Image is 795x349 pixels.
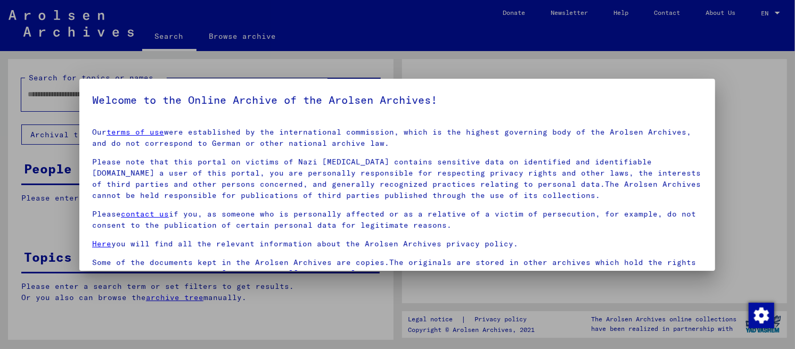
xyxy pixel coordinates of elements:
a: [EMAIL_ADDRESS][DOMAIN_NAME] [222,269,356,278]
p: Please note that this portal on victims of Nazi [MEDICAL_DATA] contains sensitive data on identif... [92,156,702,201]
p: Please if you, as someone who is personally affected or as a relative of a victim of persecution,... [92,209,702,231]
p: Our were established by the international commission, which is the highest governing body of the ... [92,127,702,149]
p: Some of the documents kept in the Arolsen Archives are copies.The originals are stored in other a... [92,257,702,290]
p: you will find all the relevant information about the Arolsen Archives privacy policy. [92,238,702,250]
a: contact us [121,209,169,219]
img: Change consent [749,303,774,328]
h5: Welcome to the Online Archive of the Arolsen Archives! [92,92,702,109]
a: Here [92,239,111,248]
a: terms of use [106,127,164,137]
